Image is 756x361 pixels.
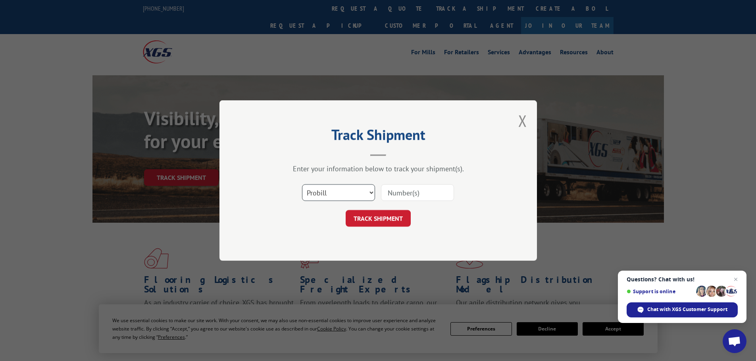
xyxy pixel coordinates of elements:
[627,288,693,294] span: Support is online
[259,129,497,144] h2: Track Shipment
[731,275,741,284] span: Close chat
[346,210,411,227] button: TRACK SHIPMENT
[518,110,527,131] button: Close modal
[259,164,497,173] div: Enter your information below to track your shipment(s).
[647,306,727,313] span: Chat with XGS Customer Support
[627,302,738,317] div: Chat with XGS Customer Support
[381,184,454,201] input: Number(s)
[627,276,738,283] span: Questions? Chat with us!
[723,329,746,353] div: Open chat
